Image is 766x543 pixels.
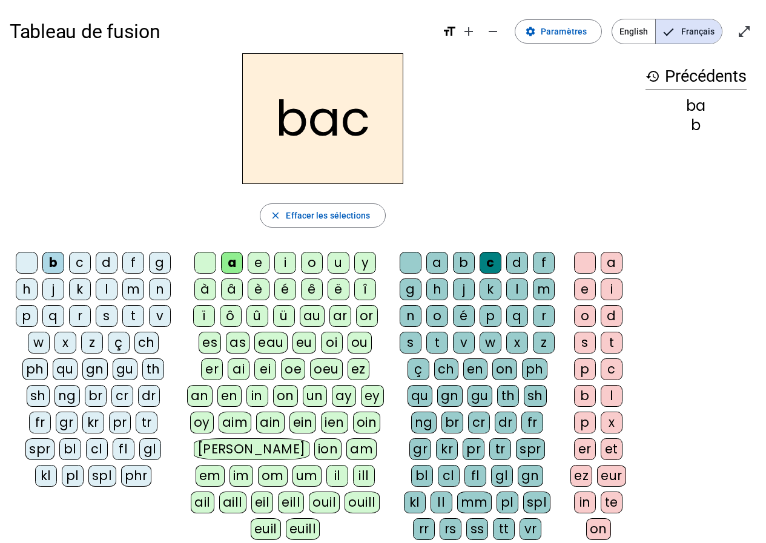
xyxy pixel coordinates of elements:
div: s [400,332,421,354]
div: a [221,252,243,274]
div: kl [35,465,57,487]
div: tr [136,412,157,433]
div: spr [516,438,545,460]
div: p [574,358,596,380]
div: f [533,252,555,274]
div: r [69,305,91,327]
button: Effacer les sélections [260,203,385,228]
div: ez [348,358,369,380]
div: î [354,278,376,300]
div: spl [88,465,116,487]
div: ein [289,412,317,433]
div: em [196,465,225,487]
div: t [122,305,144,327]
div: ouil [309,492,340,513]
div: l [601,385,622,407]
div: ail [191,492,214,513]
div: s [574,332,596,354]
div: o [574,305,596,327]
div: o [426,305,448,327]
div: oeu [310,358,343,380]
div: il [326,465,348,487]
div: â [221,278,243,300]
div: w [480,332,501,354]
div: p [16,305,38,327]
div: as [226,332,249,354]
div: er [201,358,223,380]
div: e [248,252,269,274]
div: b [574,385,596,407]
div: aim [219,412,252,433]
span: English [612,19,655,44]
div: eur [597,465,626,487]
div: ou [348,332,372,354]
div: rs [440,518,461,540]
div: ill [353,465,375,487]
div: ar [329,305,351,327]
div: en [217,385,242,407]
div: ll [431,492,452,513]
div: gn [82,358,108,380]
div: c [601,358,622,380]
div: ez [570,465,592,487]
div: pr [109,412,131,433]
div: kl [404,492,426,513]
div: ai [228,358,249,380]
span: Paramètres [541,24,587,39]
div: on [586,518,611,540]
h2: bac [242,53,403,184]
div: in [246,385,268,407]
div: p [574,412,596,433]
div: in [574,492,596,513]
div: kr [436,438,458,460]
div: ouill [345,492,379,513]
div: ion [314,438,342,460]
div: r [533,305,555,327]
div: mm [457,492,492,513]
div: x [54,332,76,354]
div: gr [409,438,431,460]
div: spl [523,492,551,513]
div: c [480,252,501,274]
div: bl [411,465,433,487]
button: Entrer en plein écran [732,19,756,44]
div: vr [520,518,541,540]
div: rr [413,518,435,540]
div: j [42,278,64,300]
mat-icon: settings [525,26,536,37]
div: ç [408,358,429,380]
div: m [533,278,555,300]
div: cl [86,438,108,460]
div: a [426,252,448,274]
div: d [506,252,528,274]
div: t [601,332,622,354]
div: b [645,118,747,133]
div: im [229,465,253,487]
div: ien [321,412,348,433]
mat-icon: close [270,210,281,221]
div: q [42,305,64,327]
div: phr [121,465,152,487]
div: on [273,385,298,407]
div: x [601,412,622,433]
div: kr [82,412,104,433]
div: eau [254,332,288,354]
div: é [453,305,475,327]
div: tt [493,518,515,540]
div: br [441,412,463,433]
div: oi [321,332,343,354]
div: c [69,252,91,274]
div: euill [286,518,320,540]
div: l [506,278,528,300]
div: um [292,465,322,487]
div: x [506,332,528,354]
div: p [480,305,501,327]
div: k [480,278,501,300]
div: eill [278,492,304,513]
div: ng [54,385,80,407]
div: sh [524,385,547,407]
mat-icon: history [645,69,660,84]
mat-icon: format_size [442,24,457,39]
div: cr [111,385,133,407]
div: ph [22,358,48,380]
